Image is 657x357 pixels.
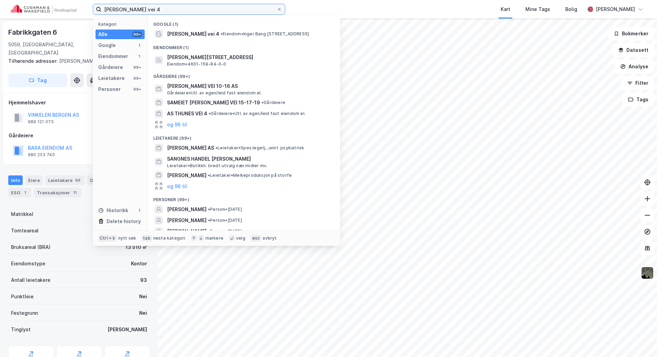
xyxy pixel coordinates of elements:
div: [PERSON_NAME] [596,5,635,13]
input: Søk på adresse, matrikkel, gårdeiere, leietakere eller personer [101,4,277,14]
div: Ctrl + k [98,235,117,242]
div: Eiendommer [98,52,128,60]
div: Nei [139,292,147,301]
div: Google (1) [148,16,340,28]
span: • [208,173,210,178]
div: Matrikkel [11,210,33,218]
span: Gårdeiere • Utl. av egen/leid fast eiendom el. [209,111,305,116]
span: • [221,31,223,36]
span: Person • [DATE] [208,229,242,234]
div: 99+ [132,32,142,37]
div: 93 [140,276,147,284]
div: Kontrollprogram for chat [623,324,657,357]
span: • [261,100,264,105]
div: 99+ [132,65,142,70]
button: Filter [621,76,654,90]
button: og 96 til [167,120,187,129]
div: Personer (99+) [148,192,340,204]
div: Datasett [87,175,121,185]
div: 1 [136,54,142,59]
span: Tilhørende adresser: [8,58,59,64]
span: [PERSON_NAME] [167,171,207,180]
span: [PERSON_NAME][STREET_ADDRESS] [167,53,332,61]
div: Gårdeiere [98,63,123,71]
span: Person • [DATE] [208,207,242,212]
span: Person • [DATE] [208,218,242,223]
img: 9k= [641,266,654,279]
div: 99+ [132,76,142,81]
div: 11 [71,189,78,196]
div: 1 [136,43,142,48]
div: Festegrunn [11,309,38,317]
div: Tomteareal [11,227,38,235]
div: Hjemmelshaver [9,99,149,107]
div: Eiendomstype [11,260,45,268]
div: Eiere [25,175,43,185]
div: nytt søk [118,235,136,241]
div: Fabrikkgaten 6 [8,27,58,38]
div: Personer [98,85,121,93]
div: 989 121 073 [28,119,54,125]
span: Eiendom • 4601-159-84-0-0 [167,61,226,67]
div: 1 [22,189,29,196]
span: Leietaker • Spes.legetj., unnt. psykiatrisk [215,145,304,151]
div: markere [205,235,223,241]
div: Transaksjoner [34,188,81,197]
span: SANGNES HANDEL [PERSON_NAME] [167,155,332,163]
div: [PERSON_NAME] Vei 4 [8,57,144,65]
span: Leietaker • Butikkh. bredt utvalg nær.midler mv. [167,163,267,169]
iframe: Chat Widget [623,324,657,357]
button: Tag [8,73,67,87]
span: [PERSON_NAME] VEI 10-16 AS [167,82,332,90]
div: esc [251,235,261,242]
div: Bruksareal (BRA) [11,243,51,251]
div: Kart [501,5,510,13]
img: cushman-wakefield-realkapital-logo.202ea83816669bd177139c58696a8fa1.svg [11,4,76,14]
div: avbryt [263,235,277,241]
button: Analyse [614,60,654,73]
div: Nei [139,309,147,317]
span: AS THUNES VEI 4 [167,110,207,118]
div: Leietakere [98,74,125,82]
div: 13 510 ㎡ [125,243,147,251]
span: • [215,145,218,150]
button: Datasett [612,43,654,57]
span: [PERSON_NAME] [167,227,207,235]
div: Kontor [131,260,147,268]
button: Tags [622,93,654,106]
span: [PERSON_NAME] vei 4 [167,30,219,38]
button: og 96 til [167,182,187,190]
div: ESG [8,188,31,197]
div: tab [142,235,152,242]
div: velg [236,235,245,241]
div: Info [8,175,23,185]
div: Google [98,41,116,49]
div: Gårdeiere [9,131,149,140]
span: [PERSON_NAME] AS [167,144,214,152]
div: Punktleie [11,292,34,301]
div: neste kategori [153,235,186,241]
span: Eiendom • Inger Bang [STREET_ADDRESS] [221,31,309,37]
span: [PERSON_NAME] [167,216,207,224]
div: Gårdeiere (99+) [148,68,340,81]
div: 1 [136,208,142,213]
span: [PERSON_NAME] [167,205,207,214]
div: 93 [74,177,82,184]
span: • [208,218,210,223]
div: Delete history [107,217,141,226]
div: Tinglyst [11,325,31,334]
div: Bolig [565,5,577,13]
div: [PERSON_NAME] [108,325,147,334]
span: Gårdeiere [261,100,285,105]
span: SAMEIET [PERSON_NAME] VEI 15-17-19 [167,99,260,107]
span: Leietaker • Melkeproduksjon på storfe [208,173,292,178]
div: Historikk [98,206,128,215]
div: Leietakere [45,175,85,185]
div: Antall leietakere [11,276,51,284]
span: • [208,207,210,212]
div: 5059, [GEOGRAPHIC_DATA], [GEOGRAPHIC_DATA] [8,41,97,57]
span: Gårdeiere • Utl. av egen/leid fast eiendom el. [167,90,262,96]
button: Bokmerker [608,27,654,41]
div: Alle [98,30,108,38]
div: Eiendommer (1) [148,39,340,52]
